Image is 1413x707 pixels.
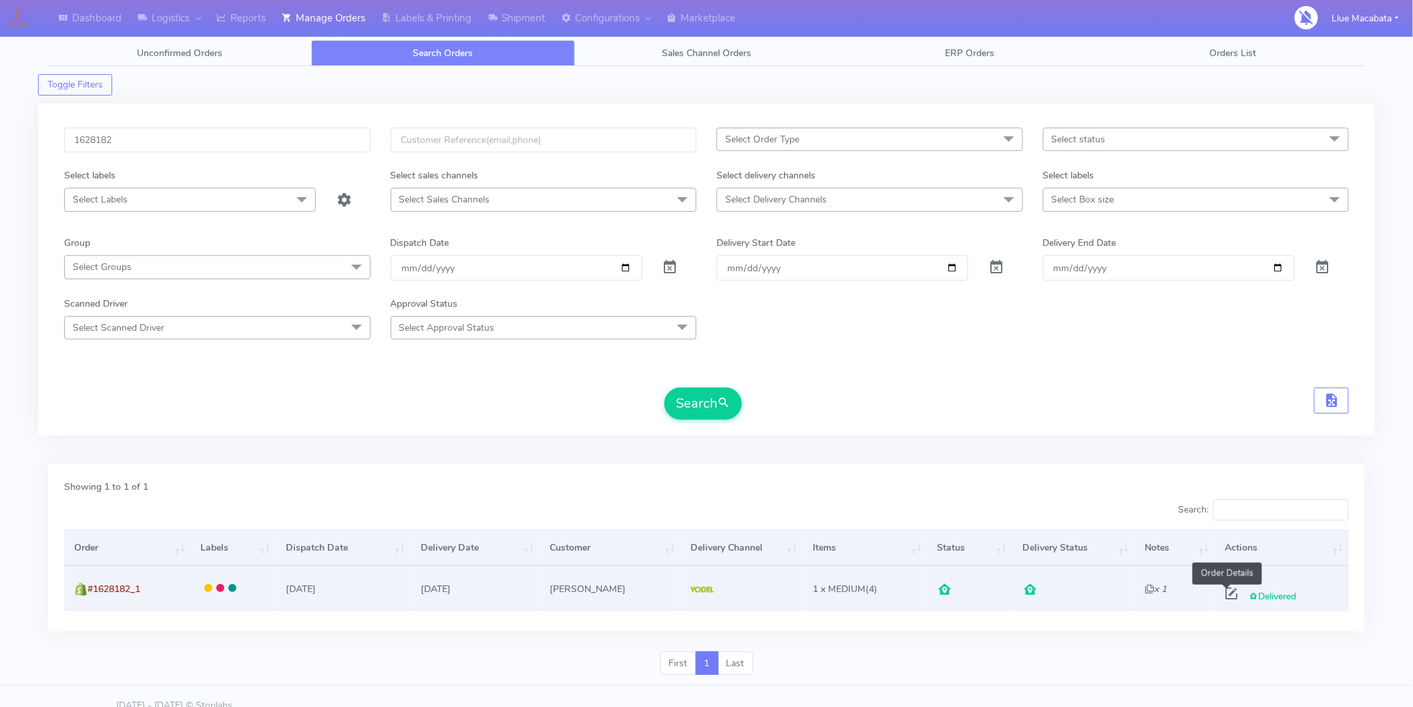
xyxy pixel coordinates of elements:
[717,168,815,182] label: Select delivery channels
[1052,133,1106,146] span: Select status
[1210,47,1257,59] span: Orders List
[1213,499,1349,521] input: Search:
[73,261,132,273] span: Select Groups
[64,168,116,182] label: Select labels
[813,583,877,595] span: (4)
[1012,530,1135,566] th: Delivery Status: activate to sort column ascending
[391,168,479,182] label: Select sales channels
[725,133,799,146] span: Select Order Type
[696,652,719,676] a: 1
[73,193,128,206] span: Select Labels
[64,480,148,494] label: Showing 1 to 1 of 1
[680,530,803,566] th: Delivery Channel: activate to sort column ascending
[137,47,222,59] span: Unconfirmed Orders
[725,193,827,206] span: Select Delivery Channels
[540,566,680,611] td: [PERSON_NAME]
[1215,530,1349,566] th: Actions: activate to sort column ascending
[662,47,751,59] span: Sales Channel Orders
[87,583,140,595] span: #1628182_1
[391,128,697,152] input: Customer Reference(email,phone)
[717,236,795,250] label: Delivery Start Date
[64,236,90,250] label: Group
[413,47,473,59] span: Search Orders
[803,530,927,566] th: Items: activate to sort column ascending
[945,47,994,59] span: ERP Orders
[1322,5,1409,32] button: Llue Macabata
[1145,583,1167,595] i: x 1
[1043,236,1117,250] label: Delivery End Date
[927,530,1012,566] th: Status: activate to sort column ascending
[1043,168,1094,182] label: Select labels
[690,587,714,593] img: Yodel
[411,566,540,611] td: [DATE]
[411,530,540,566] th: Delivery Date: activate to sort column ascending
[1052,193,1115,206] span: Select Box size
[391,236,449,250] label: Dispatch Date
[399,193,490,206] span: Select Sales Channels
[276,566,411,611] td: [DATE]
[399,321,495,334] span: Select Approval Status
[48,40,1365,66] ul: Tabs
[190,530,275,566] th: Labels: activate to sort column ascending
[74,583,87,596] img: shopify.png
[813,583,865,595] span: 1 x MEDIUM
[64,128,371,152] input: Order Id
[540,530,680,566] th: Customer: activate to sort column ascending
[64,297,128,311] label: Scanned Driver
[664,388,742,420] button: Search
[73,321,164,334] span: Select Scanned Driver
[391,297,458,311] label: Approval Status
[38,74,112,96] button: Toggle Filters
[64,530,190,566] th: Order: activate to sort column ascending
[1135,530,1215,566] th: Notes: activate to sort column ascending
[276,530,411,566] th: Dispatch Date: activate to sort column ascending
[1178,499,1349,521] label: Search:
[1249,590,1296,603] span: Delivered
